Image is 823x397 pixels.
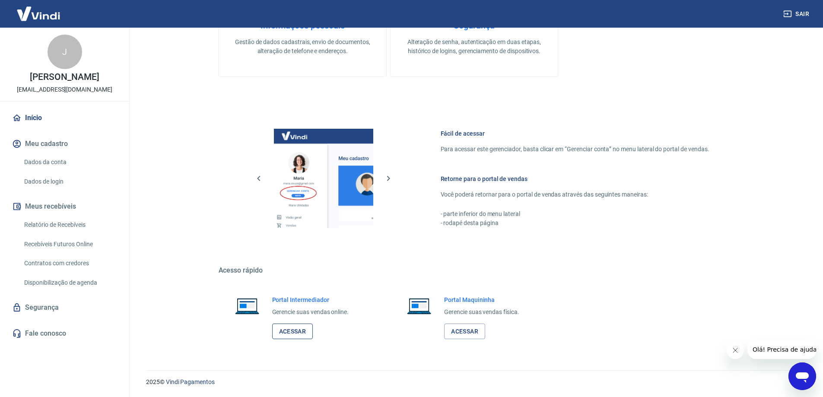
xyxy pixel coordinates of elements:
[5,6,73,13] span: Olá! Precisa de ajuda?
[441,175,709,183] h6: Retorne para o portal de vendas
[21,254,119,272] a: Contratos com credores
[401,295,437,316] img: Imagem de um notebook aberto
[21,216,119,234] a: Relatório de Recebíveis
[48,35,82,69] div: J
[727,342,744,359] iframe: Fechar mensagem
[233,38,372,56] p: Gestão de dados cadastrais, envio de documentos, alteração de telefone e endereços.
[272,308,349,317] p: Gerencie suas vendas online.
[444,295,519,304] h6: Portal Maquininha
[747,340,816,359] iframe: Mensagem da empresa
[229,295,265,316] img: Imagem de um notebook aberto
[219,266,730,275] h5: Acesso rápido
[441,219,709,228] p: - rodapé desta página
[17,85,112,94] p: [EMAIL_ADDRESS][DOMAIN_NAME]
[166,378,215,385] a: Vindi Pagamentos
[404,38,544,56] p: Alteração de senha, autenticação em duas etapas, histórico de logins, gerenciamento de dispositivos.
[21,173,119,191] a: Dados de login
[444,324,485,340] a: Acessar
[441,145,709,154] p: Para acessar este gerenciador, basta clicar em “Gerenciar conta” no menu lateral do portal de ven...
[272,324,313,340] a: Acessar
[10,197,119,216] button: Meus recebíveis
[10,134,119,153] button: Meu cadastro
[146,378,802,387] p: 2025 ©
[782,6,813,22] button: Sair
[274,129,373,228] img: Imagem da dashboard mostrando o botão de gerenciar conta na sidebar no lado esquerdo
[441,190,709,199] p: Você poderá retornar para o portal de vendas através das seguintes maneiras:
[441,210,709,219] p: - parte inferior do menu lateral
[10,0,67,27] img: Vindi
[21,274,119,292] a: Disponibilização de agenda
[10,108,119,127] a: Início
[21,153,119,171] a: Dados da conta
[441,129,709,138] h6: Fácil de acessar
[21,235,119,253] a: Recebíveis Futuros Online
[272,295,349,304] h6: Portal Intermediador
[30,73,99,82] p: [PERSON_NAME]
[10,324,119,343] a: Fale conosco
[788,362,816,390] iframe: Botão para abrir a janela de mensagens
[444,308,519,317] p: Gerencie suas vendas física.
[10,298,119,317] a: Segurança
